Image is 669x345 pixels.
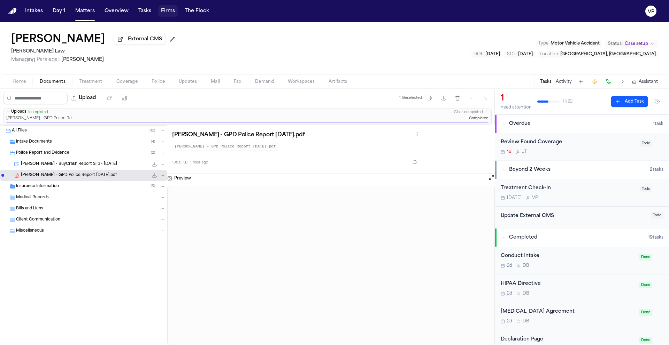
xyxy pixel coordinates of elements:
span: 19 task s [648,235,663,240]
span: [PERSON_NAME] - BuyCrash Report Slip - [DATE] [21,161,117,167]
span: Updates [179,79,197,85]
span: Todo [640,186,652,192]
span: [PERSON_NAME] - GPD Police Report [DATE].pdf [6,116,76,121]
div: Review Found Coverage [501,138,636,146]
span: [DATE] [507,195,522,201]
span: Todo [651,212,663,219]
input: Search files [3,92,68,104]
span: Todo [640,140,652,147]
div: 1 [501,93,532,104]
span: 1 completed [28,110,48,114]
span: Documents [40,79,66,85]
span: Police [152,79,165,85]
div: Open task: Update External CMS [495,207,669,228]
button: Beyond 2 Weeks2tasks [495,161,669,179]
span: Overdue [509,120,531,127]
span: Mail [211,79,220,85]
button: Create Immediate Task [590,77,600,87]
div: 1 file selected [399,96,422,100]
h3: Preview [174,176,191,181]
button: Intakes [22,5,46,17]
div: Conduct Intake [501,252,635,260]
span: 2d [507,291,512,296]
button: Make a Call [604,77,614,87]
span: Completed [469,116,489,121]
div: Open task: Conduct Intake [495,247,669,274]
span: 11 / 22 [562,99,572,104]
button: Day 1 [50,5,68,17]
button: Uploads1completedClear completed [3,109,491,115]
span: [PERSON_NAME] [61,57,104,62]
img: Finch Logo [8,8,17,15]
span: Done [639,282,652,288]
span: Fax [234,79,241,85]
div: Open task: HIPAA Directive [495,274,669,302]
div: [MEDICAL_DATA] Agreement [501,308,635,316]
span: Completed [509,234,537,241]
a: Home [8,8,17,15]
button: Inspect [409,156,421,169]
span: ( 4 ) [151,140,155,144]
div: Treatment Check-In [501,184,636,192]
button: Edit Type: Motor Vehicle Accident [536,40,602,47]
button: Open preview [488,174,495,181]
button: External CMS [114,34,166,45]
span: Police Report and Evidence [16,150,69,156]
code: [PERSON_NAME] - GPD Police Report [DATE].pdf [172,143,278,151]
span: Beyond 2 Weeks [509,166,551,173]
button: Clear completed [454,110,483,114]
span: ( 12 ) [149,129,155,133]
h2: [PERSON_NAME] Law [11,47,178,56]
button: Edit SOL: 2027-09-02 [505,51,535,58]
button: Overdue1task [495,115,669,133]
button: Tasks [136,5,154,17]
div: need attention [501,105,532,110]
span: Location : [540,52,559,56]
div: Update External CMS [501,212,647,220]
div: Open task: Retainer Agreement [495,302,669,330]
span: All Files [12,128,27,134]
button: Edit matter name [11,33,105,46]
span: Done [639,337,652,344]
span: Case setup [625,41,648,47]
span: 1 task [653,121,663,127]
button: Matters [72,5,98,17]
span: 108.8 KB [172,160,187,165]
button: Overview [102,5,131,17]
span: Managing Paralegal: [11,57,60,62]
span: V P [532,195,538,201]
span: Client Communication [16,217,60,223]
button: Assistant [632,79,658,85]
span: Treatment [79,79,102,85]
span: D B [523,291,529,296]
span: Coverage [116,79,138,85]
span: Demand [255,79,274,85]
span: ( 6 ) [151,184,155,188]
button: Download P. Moree - GPD Police Report 9.3.25.pdf [151,172,158,179]
button: Open preview [488,174,495,183]
span: External CMS [128,36,162,43]
span: Motor Vehicle Accident [551,41,600,46]
span: Assistant [639,79,658,85]
button: Add Task [611,96,648,107]
button: Activity [556,79,572,85]
span: Artifacts [329,79,347,85]
span: 1 hour ago [190,160,208,165]
div: Open task: Treatment Check-In [495,179,669,207]
button: Download P. Moree - BuyCrash Report Slip - 9.3.25 [151,161,158,168]
a: Firms [158,5,178,17]
span: Uploads [11,110,26,115]
span: Home [13,79,26,85]
button: Add Task [576,77,586,87]
span: ( 2 ) [151,151,155,155]
button: Change status from Case setup [605,40,658,48]
span: Bills and Liens [16,206,43,212]
h3: [PERSON_NAME] - GPD Police Report [DATE].pdf [172,131,305,138]
span: [GEOGRAPHIC_DATA], [GEOGRAPHIC_DATA] [560,52,656,56]
iframe: P. Moree - GPD Police Report 9.3.25.pdf [168,186,494,345]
